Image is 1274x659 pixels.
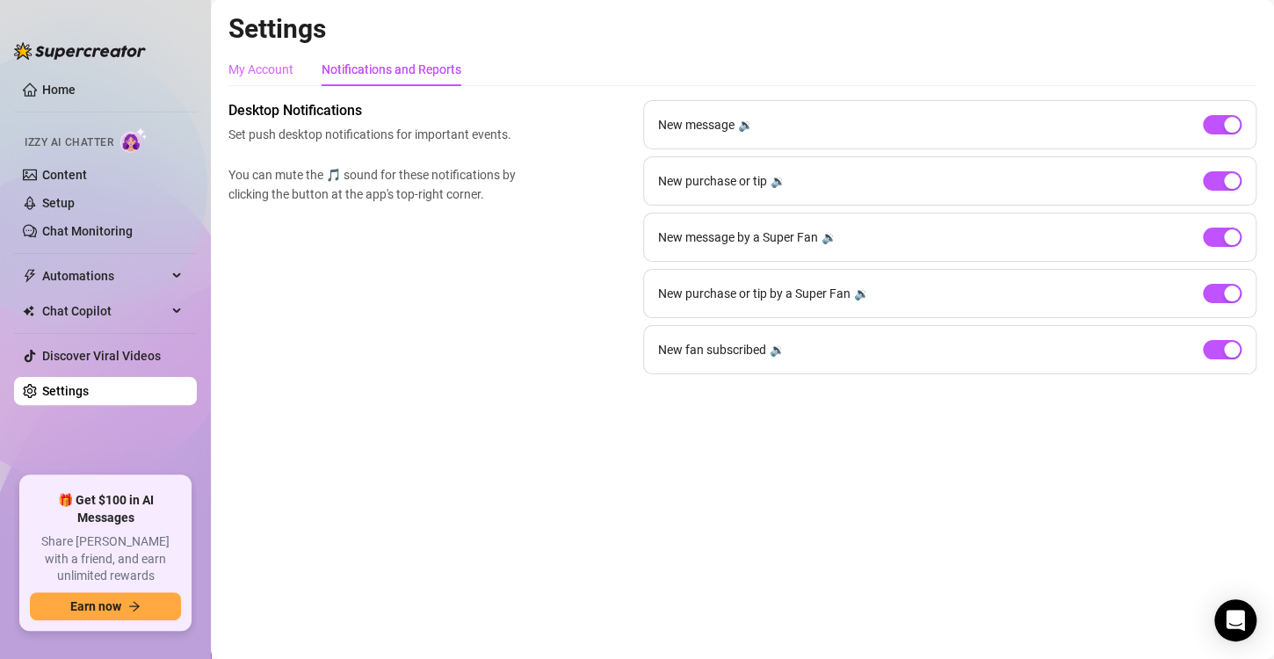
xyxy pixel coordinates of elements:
a: Settings [42,384,89,398]
div: My Account [228,60,293,79]
img: logo-BBDzfeDw.svg [14,42,146,60]
span: Share [PERSON_NAME] with a friend, and earn unlimited rewards [30,533,181,585]
div: 🔉 [771,171,785,191]
span: You can mute the 🎵 sound for these notifications by clicking the button at the app's top-right co... [228,165,524,204]
span: New purchase or tip [658,171,767,191]
span: New purchase or tip by a Super Fan [658,284,851,303]
a: Setup [42,196,75,210]
img: Chat Copilot [23,305,34,317]
span: 🎁 Get $100 in AI Messages [30,492,181,526]
a: Home [42,83,76,97]
span: thunderbolt [23,269,37,283]
span: Earn now [70,599,121,613]
span: Set push desktop notifications for important events. [228,125,524,144]
span: Izzy AI Chatter [25,134,113,151]
div: Open Intercom Messenger [1214,599,1256,641]
a: Content [42,168,87,182]
span: Chat Copilot [42,297,167,325]
div: 🔉 [738,115,753,134]
a: Discover Viral Videos [42,349,161,363]
div: 🔉 [854,284,869,303]
div: 🔉 [770,340,785,359]
span: New fan subscribed [658,340,766,359]
span: New message [658,115,735,134]
button: Earn nowarrow-right [30,592,181,620]
span: arrow-right [128,600,141,612]
a: Chat Monitoring [42,224,133,238]
span: New message by a Super Fan [658,228,818,247]
img: AI Chatter [120,127,148,153]
span: Automations [42,262,167,290]
div: Notifications and Reports [322,60,461,79]
div: 🔉 [822,228,836,247]
h2: Settings [228,12,1256,46]
span: Desktop Notifications [228,100,524,121]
